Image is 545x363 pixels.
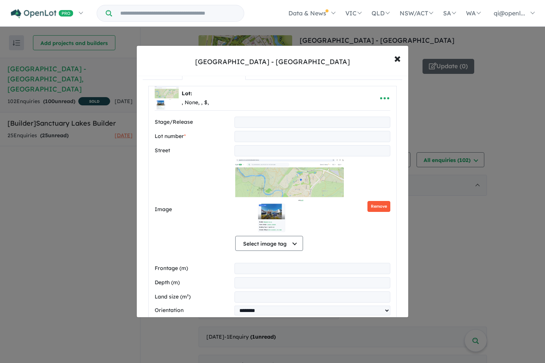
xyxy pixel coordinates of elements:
[11,9,73,18] img: Openlot PRO Logo White
[494,9,525,17] span: qi@openl...
[155,306,231,315] label: Orientation
[155,292,231,301] label: Land size (m²)
[195,57,350,67] div: [GEOGRAPHIC_DATA] - [GEOGRAPHIC_DATA]
[155,118,231,127] label: Stage/Release
[367,201,390,212] button: Remove
[182,90,192,97] b: Lot:
[155,205,232,214] label: Image
[155,132,231,141] label: Lot number
[235,236,303,251] button: Select image tag
[155,86,179,110] img: rs3YRIECAAAECBAgQIECAAAECBAgQIJAVEH6z1xtOgAABAgQIECBAgAABAgQIECBAgMCrwACXGpiq6P+5HgAAAABJRU5ErkJg...
[155,264,231,273] label: Frontage (m)
[155,278,231,287] label: Depth (m)
[182,98,209,107] div: , None, , $,
[235,159,344,234] img: rs3YRIECAAAECBAgQIECAAAECBAgQIJAVEH6z1xtOgAABAgQIECBAgAABAgQIECBAgMCrwACXGpiq6P+5HgAAAABJRU5ErkJg...
[155,146,231,155] label: Street
[113,5,242,21] input: Try estate name, suburb, builder or developer
[394,50,401,66] span: ×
